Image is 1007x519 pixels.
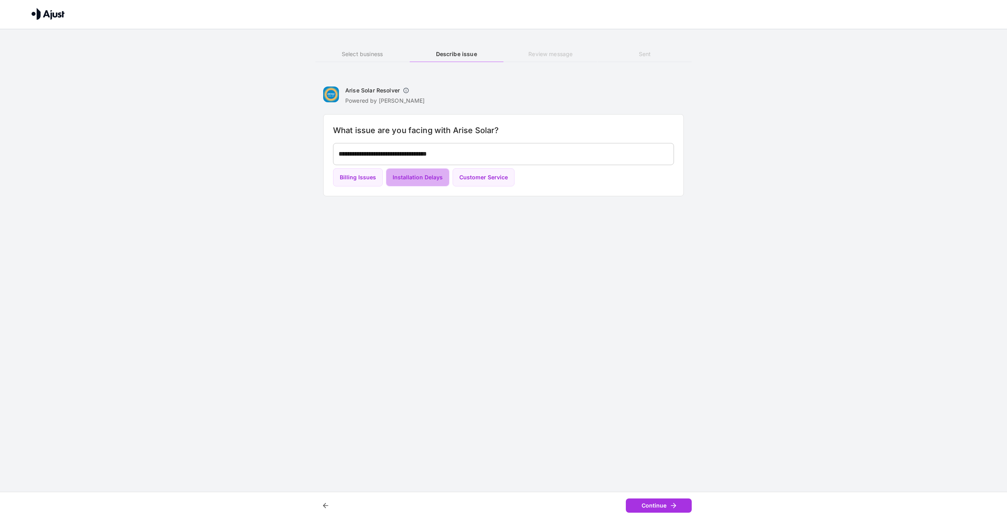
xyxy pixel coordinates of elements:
[503,50,597,58] h6: Review message
[315,50,409,58] h6: Select business
[626,498,692,513] button: Continue
[333,168,383,187] button: Billing Issues
[323,86,339,102] img: Arise Solar
[598,50,692,58] h6: Sent
[410,50,503,58] h6: Describe issue
[345,97,425,105] p: Powered by [PERSON_NAME]
[32,8,65,20] img: Ajust
[386,168,449,187] button: Installation Delays
[333,124,674,137] h6: What issue are you facing with Arise Solar?
[345,86,400,94] h6: Arise Solar Resolver
[453,168,515,187] button: Customer Service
